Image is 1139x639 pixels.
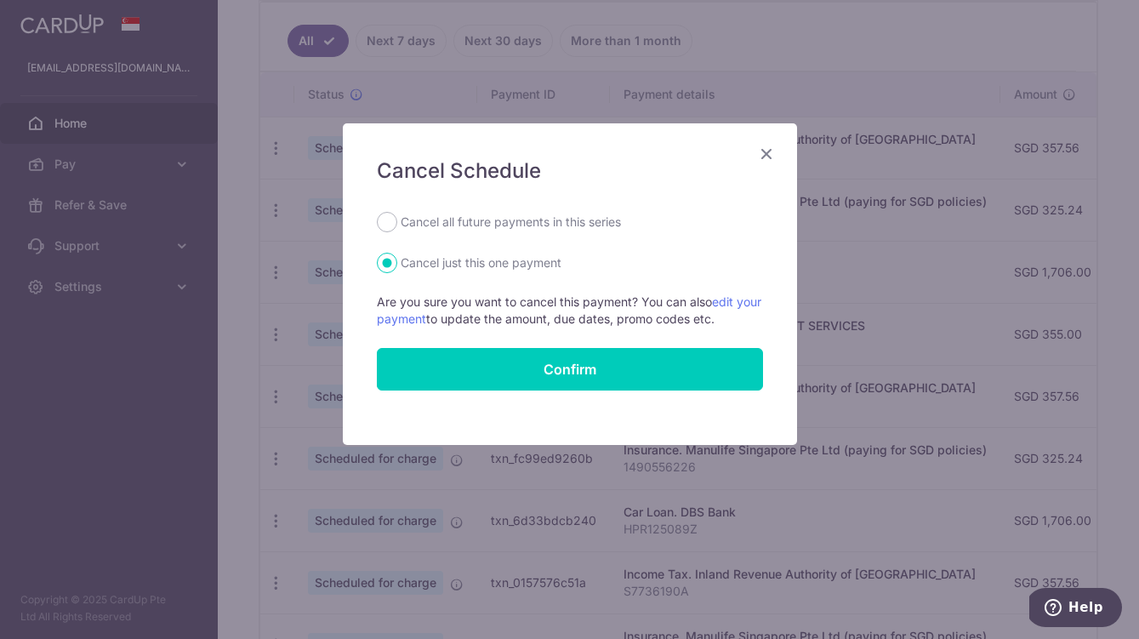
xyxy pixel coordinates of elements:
[756,144,777,164] button: Close
[377,157,763,185] h5: Cancel Schedule
[377,294,763,328] p: Are you sure you want to cancel this payment? You can also to update the amount, due dates, promo...
[401,253,561,273] label: Cancel just this one payment
[377,348,763,391] button: Confirm
[1029,588,1122,630] iframe: Opens a widget where you can find more information
[401,212,621,232] label: Cancel all future payments in this series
